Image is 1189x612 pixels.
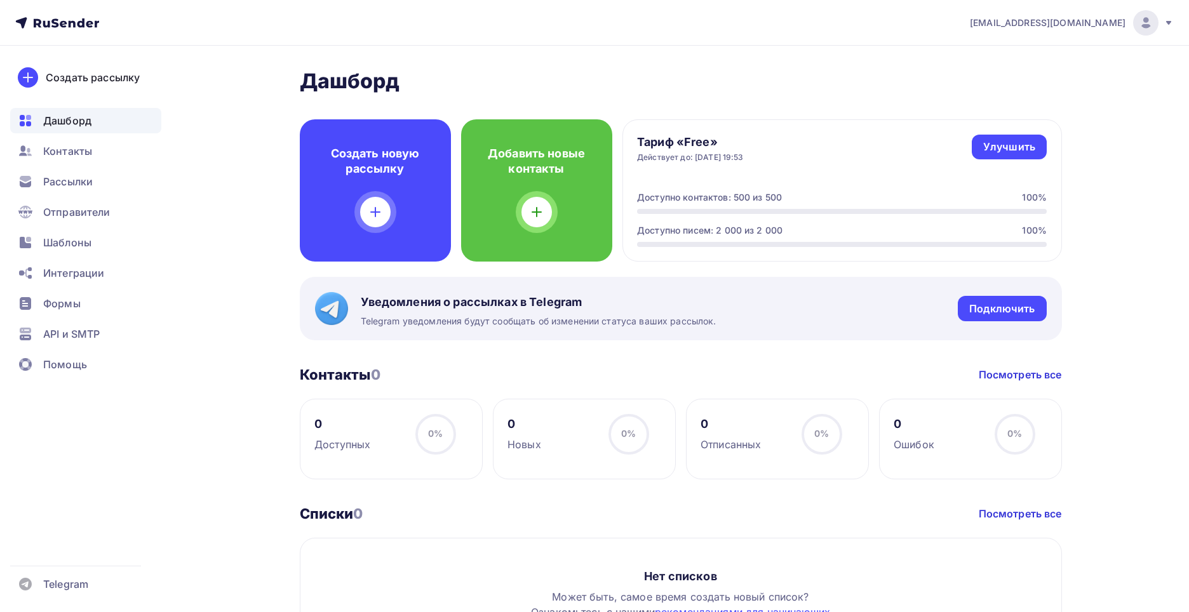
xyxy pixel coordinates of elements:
[10,230,161,255] a: Шаблоны
[300,366,380,383] h3: Контакты
[43,265,104,281] span: Интеграции
[300,505,363,522] h3: Списки
[644,569,717,584] div: Нет списков
[10,108,161,133] a: Дашборд
[814,428,829,439] span: 0%
[621,428,636,439] span: 0%
[10,169,161,194] a: Рассылки
[637,191,782,204] div: Доступно контактов: 500 из 500
[43,235,91,250] span: Шаблоны
[1022,224,1047,237] div: 100%
[637,135,744,150] h4: Тариф «Free»
[43,204,111,220] span: Отправители
[314,416,370,432] div: 0
[43,576,88,592] span: Telegram
[361,315,716,328] span: Telegram уведомления будут сообщать об изменении статуса ваших рассылок.
[10,199,161,225] a: Отправители
[371,366,380,383] span: 0
[361,295,716,310] span: Уведомления о рассылках в Telegram
[894,437,934,452] div: Ошибок
[1007,428,1022,439] span: 0%
[637,152,744,163] div: Действует до: [DATE] 19:53
[983,140,1035,154] div: Улучшить
[43,357,87,372] span: Помощь
[46,70,140,85] div: Создать рассылку
[972,135,1047,159] a: Улучшить
[1022,191,1047,204] div: 100%
[637,224,783,237] div: Доступно писем: 2 000 из 2 000
[507,437,541,452] div: Новых
[979,367,1062,382] a: Посмотреть все
[969,302,1035,316] div: Подключить
[320,146,431,176] h4: Создать новую рассылку
[428,428,443,439] span: 0%
[300,69,1062,94] h2: Дашборд
[353,505,363,522] span: 0
[43,143,92,159] span: Контакты
[43,326,100,342] span: API и SMTP
[43,296,81,311] span: Формы
[701,416,761,432] div: 0
[970,10,1174,36] a: [EMAIL_ADDRESS][DOMAIN_NAME]
[894,416,934,432] div: 0
[10,138,161,164] a: Контакты
[481,146,592,176] h4: Добавить новые контакты
[43,174,93,189] span: Рассылки
[10,291,161,316] a: Формы
[701,437,761,452] div: Отписанных
[970,17,1125,29] span: [EMAIL_ADDRESS][DOMAIN_NAME]
[507,416,541,432] div: 0
[314,437,370,452] div: Доступных
[43,113,91,128] span: Дашборд
[979,506,1062,521] a: Посмотреть все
